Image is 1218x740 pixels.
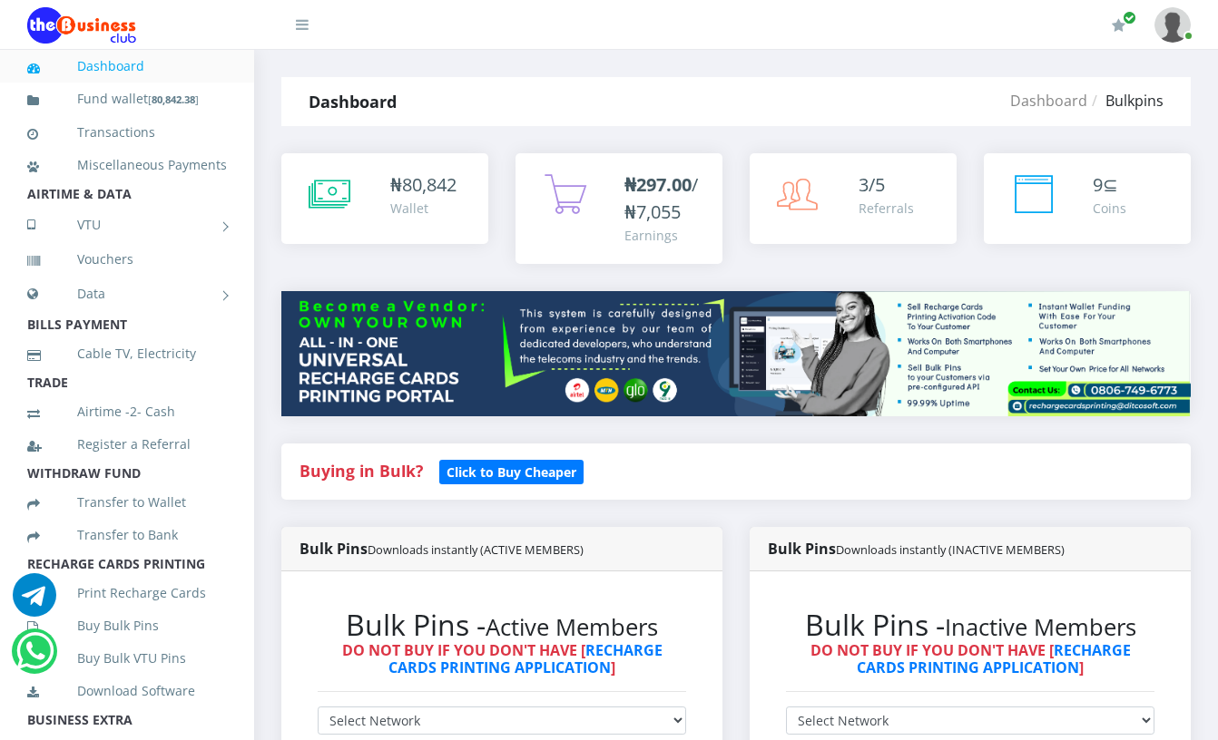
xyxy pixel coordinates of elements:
h2: Bulk Pins - [318,608,686,642]
b: ₦297.00 [624,172,692,197]
i: Renew/Upgrade Subscription [1112,18,1125,33]
div: Referrals [859,199,914,218]
a: Buy Bulk VTU Pins [27,638,227,679]
strong: Bulk Pins [300,539,584,559]
a: RECHARGE CARDS PRINTING APPLICATION [857,640,1131,677]
small: Downloads instantly (INACTIVE MEMBERS) [836,541,1065,558]
a: Miscellaneous Payments [27,144,227,186]
small: Inactive Members [945,611,1136,643]
a: 3/5 Referrals [750,153,957,244]
span: /₦7,055 [624,172,698,224]
a: Chat for support [13,587,56,617]
b: 80,842.38 [152,92,195,106]
a: Click to Buy Cheaper [439,460,584,482]
a: Dashboard [1010,91,1087,111]
a: Fund wallet[80,842.38] [27,78,227,121]
small: [ ] [148,92,199,106]
small: Active Members [486,611,658,643]
img: multitenant_rcp.png [281,291,1191,415]
a: Transfer to Wallet [27,482,227,523]
a: Download Software [27,670,227,712]
span: 9 [1093,172,1103,197]
strong: Bulk Pins [768,539,1065,559]
strong: Buying in Bulk? [300,460,423,482]
span: Renew/Upgrade Subscription [1123,11,1136,24]
a: Chat for support [16,643,54,673]
strong: DO NOT BUY IF YOU DON'T HAVE [ ] [342,640,663,677]
strong: Dashboard [309,91,397,112]
div: ₦ [390,171,457,199]
small: Downloads instantly (ACTIVE MEMBERS) [368,541,584,558]
strong: DO NOT BUY IF YOU DON'T HAVE [ ] [810,640,1131,677]
div: Earnings [624,226,704,245]
a: RECHARGE CARDS PRINTING APPLICATION [388,640,663,677]
a: Data [27,271,227,316]
div: ⊆ [1093,171,1126,199]
a: Buy Bulk Pins [27,605,227,647]
h2: Bulk Pins - [786,608,1154,642]
li: Bulkpins [1087,90,1164,112]
a: Transactions [27,112,227,153]
a: Vouchers [27,239,227,280]
a: ₦297.00/₦7,055 Earnings [516,153,722,264]
span: 80,842 [402,172,457,197]
span: 3/5 [859,172,885,197]
img: User [1154,7,1191,43]
div: Coins [1093,199,1126,218]
a: Print Recharge Cards [27,572,227,614]
a: Transfer to Bank [27,514,227,556]
a: VTU [27,202,227,248]
a: Cable TV, Electricity [27,333,227,375]
div: Wallet [390,199,457,218]
a: Airtime -2- Cash [27,391,227,433]
b: Click to Buy Cheaper [447,463,576,481]
a: ₦80,842 Wallet [281,153,488,244]
a: Dashboard [27,45,227,87]
a: Register a Referral [27,424,227,465]
img: Logo [27,7,136,44]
